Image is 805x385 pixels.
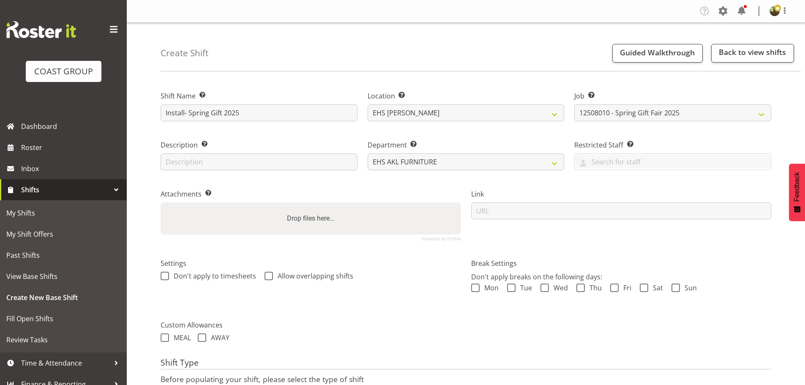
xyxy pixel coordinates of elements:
img: Rosterit website logo [6,21,76,38]
span: Past Shifts [6,249,120,262]
h4: Create Shift [161,48,208,58]
a: Past Shifts [2,245,125,266]
a: View Base Shifts [2,266,125,287]
span: AWAY [206,333,229,342]
span: Don't apply to timesheets [169,272,256,280]
button: Guided Walkthrough [612,44,703,63]
a: My Shifts [2,202,125,224]
span: Fri [619,284,631,292]
span: Inbox [21,162,123,175]
p: Before populating your shift, please select the type of shift [161,374,771,384]
p: Don't apply breaks on the following days: [471,272,772,282]
span: My Shifts [6,207,120,219]
span: Wed [549,284,568,292]
input: Shift Name [161,104,357,121]
span: My Shift Offers [6,228,120,240]
input: Search for staff [575,155,771,168]
label: Location [368,91,565,101]
h4: Shift Type [161,358,771,370]
span: MEAL [169,333,191,342]
span: View Base Shifts [6,270,120,283]
label: Shift Name [161,91,357,101]
a: My Shift Offers [2,224,125,245]
span: Tue [516,284,532,292]
img: filipo-iupelid4dee51ae661687a442d92e36fb44151.png [770,6,780,16]
span: Mon [480,284,499,292]
input: Description [161,153,357,170]
label: Department [368,140,565,150]
label: Description [161,140,357,150]
input: URL [471,202,772,219]
a: Fill Open Shifts [2,308,125,329]
span: Thu [585,284,602,292]
label: Job [574,91,771,101]
span: Fill Open Shifts [6,312,120,325]
span: Roster [21,141,123,154]
span: Create New Base Shift [6,291,120,304]
button: Feedback - Show survey [789,164,805,221]
a: Back to view shifts [711,44,794,63]
a: Create New Base Shift [2,287,125,308]
span: Sun [680,284,697,292]
a: Review Tasks [2,329,125,350]
span: Dashboard [21,120,123,133]
label: Link [471,189,772,199]
span: Time & Attendance [21,357,110,369]
label: Drop files here... [284,210,338,227]
span: Review Tasks [6,333,120,346]
label: Break Settings [471,258,772,268]
span: Shifts [21,183,110,196]
span: Allow overlapping shifts [273,272,353,280]
label: Restricted Staff [574,140,771,150]
span: Guided Walkthrough [620,47,695,57]
label: Settings [161,258,461,268]
span: Feedback [793,172,801,202]
label: Attachments [161,189,461,199]
div: COAST GROUP [34,65,93,78]
label: Custom Allowances [161,320,771,330]
span: Sat [648,284,663,292]
a: Powered by PQINA [422,237,461,241]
